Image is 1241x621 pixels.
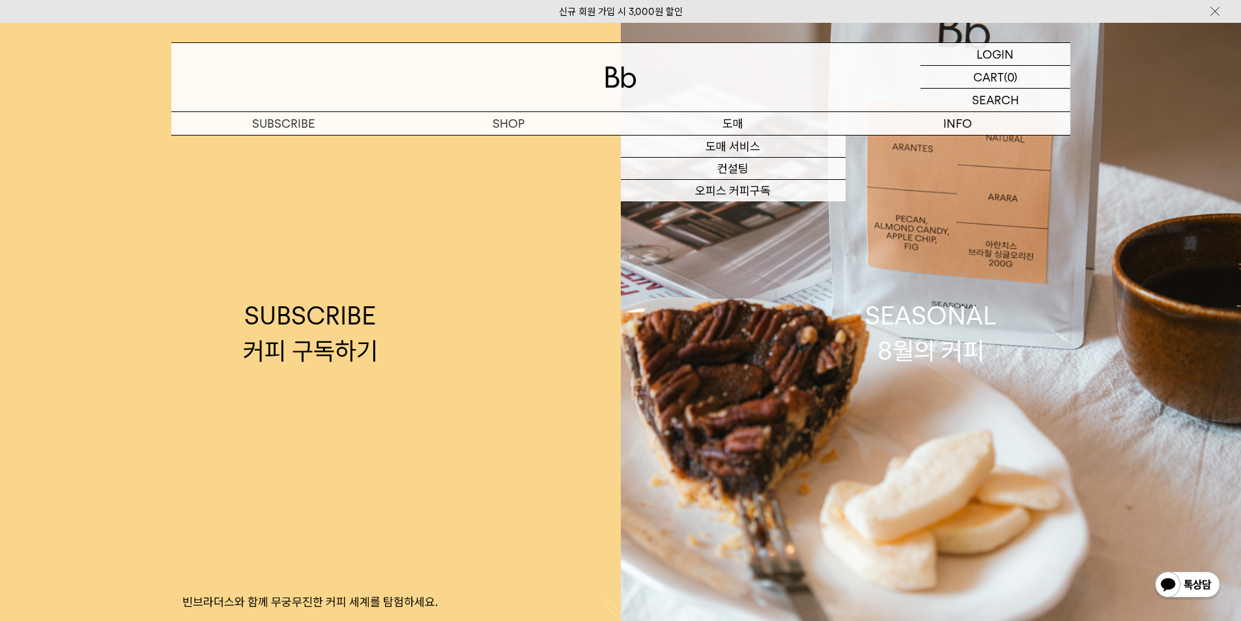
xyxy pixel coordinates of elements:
p: INFO [846,112,1070,135]
p: 도매 [621,112,846,135]
img: 카카오톡 채널 1:1 채팅 버튼 [1154,570,1221,601]
a: SUBSCRIBE [171,112,396,135]
a: 컨설팅 [621,158,846,180]
p: LOGIN [977,43,1014,65]
div: SEASONAL 8월의 커피 [865,298,997,368]
p: (0) [1004,66,1018,88]
a: CART (0) [920,66,1070,89]
a: 도매 서비스 [621,136,846,158]
a: 신규 회원 가입 시 3,000원 할인 [559,6,683,18]
a: LOGIN [920,43,1070,66]
p: SEARCH [972,89,1019,111]
a: 오피스 커피구독 [621,180,846,202]
img: 로고 [605,66,636,88]
div: SUBSCRIBE 커피 구독하기 [243,298,378,368]
p: CART [973,66,1004,88]
a: SHOP [396,112,621,135]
